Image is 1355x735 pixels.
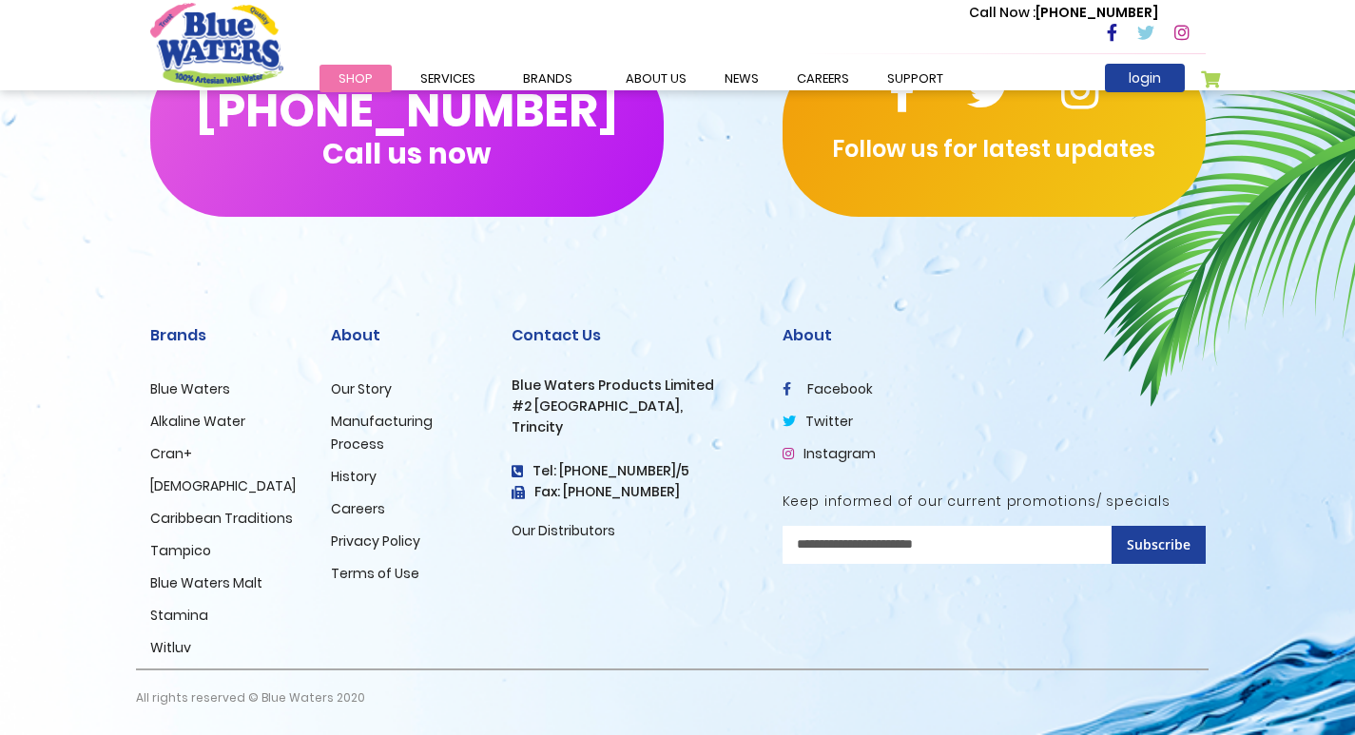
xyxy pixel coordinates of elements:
button: Subscribe [1112,526,1206,564]
a: Our Distributors [512,521,615,540]
span: Shop [339,69,373,87]
h2: About [783,326,1206,344]
h5: Keep informed of our current promotions/ specials [783,493,1206,510]
a: Cran+ [150,444,192,463]
h3: Blue Waters Products Limited [512,377,754,394]
a: Blue Waters [150,379,230,398]
span: Services [420,69,475,87]
span: Brands [523,69,572,87]
h3: Fax: [PHONE_NUMBER] [512,484,754,500]
h2: About [331,326,483,344]
span: Subscribe [1127,535,1190,553]
a: Instagram [783,444,876,463]
a: facebook [783,379,873,398]
h2: Brands [150,326,302,344]
p: Follow us for latest updates [783,132,1206,166]
a: [DEMOGRAPHIC_DATA] [150,476,296,495]
a: Privacy Policy [331,532,420,551]
a: Careers [331,499,385,518]
a: support [868,65,962,92]
a: Terms of Use [331,564,419,583]
button: [PHONE_NUMBER]Call us now [150,46,664,217]
a: Caribbean Traditions [150,509,293,528]
a: Alkaline Water [150,412,245,431]
a: Stamina [150,606,208,625]
a: Our Story [331,379,392,398]
h3: Trincity [512,419,754,435]
a: about us [607,65,706,92]
span: Call Now : [969,3,1036,22]
span: Call us now [322,148,491,159]
a: twitter [783,412,853,431]
p: [PHONE_NUMBER] [969,3,1158,23]
p: All rights reserved © Blue Waters 2020 [136,670,365,725]
a: Manufacturing Process [331,412,433,454]
a: login [1105,64,1185,92]
a: History [331,467,377,486]
a: Witluv [150,638,191,657]
a: News [706,65,778,92]
a: Tampico [150,541,211,560]
a: Blue Waters Malt [150,573,262,592]
a: careers [778,65,868,92]
a: store logo [150,3,283,87]
h2: Contact Us [512,326,754,344]
h4: Tel: [PHONE_NUMBER]/5 [512,463,754,479]
h3: #2 [GEOGRAPHIC_DATA], [512,398,754,415]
